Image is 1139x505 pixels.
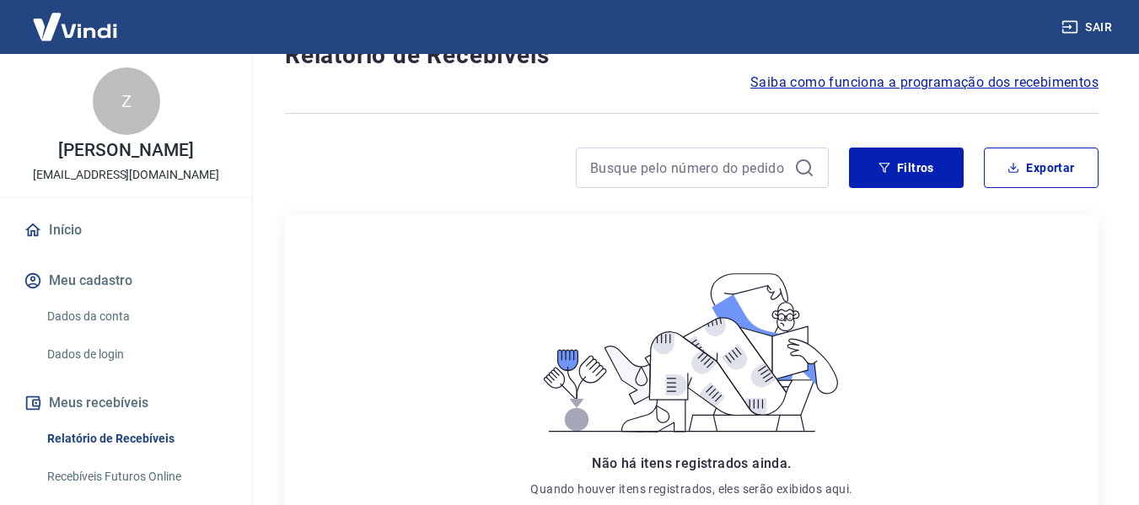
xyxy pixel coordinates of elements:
[849,148,964,188] button: Filtros
[750,73,1099,93] a: Saiba como funciona a programação dos recebimentos
[1058,12,1119,43] button: Sair
[40,459,232,494] a: Recebíveis Futuros Online
[984,148,1099,188] button: Exportar
[530,481,852,497] p: Quando houver itens registrados, eles serão exibidos aqui.
[93,67,160,135] div: Z
[33,166,219,184] p: [EMAIL_ADDRESS][DOMAIN_NAME]
[590,155,787,180] input: Busque pelo número do pedido
[40,422,232,456] a: Relatório de Recebíveis
[40,299,232,334] a: Dados da conta
[20,384,232,422] button: Meus recebíveis
[592,455,791,471] span: Não há itens registrados ainda.
[58,142,193,159] p: [PERSON_NAME]
[285,39,1099,73] h4: Relatório de Recebíveis
[20,212,232,249] a: Início
[20,262,232,299] button: Meu cadastro
[40,337,232,372] a: Dados de login
[20,1,130,52] img: Vindi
